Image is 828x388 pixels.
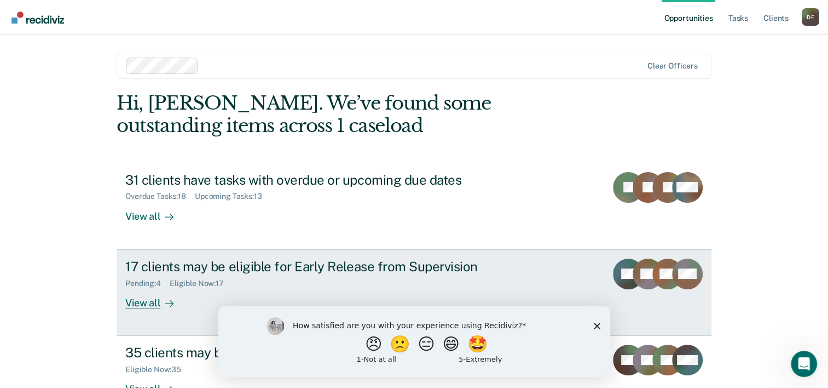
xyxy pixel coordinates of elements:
div: Hi, [PERSON_NAME]. We’ve found some outstanding items across 1 caseload [117,92,592,137]
div: Eligible Now : 35 [125,365,190,374]
div: Upcoming Tasks : 13 [195,192,271,201]
div: Pending : 4 [125,279,170,288]
div: 35 clients may be eligible for Annual Report Status [125,345,509,361]
div: Overdue Tasks : 18 [125,192,195,201]
div: D F [802,8,819,26]
a: 31 clients have tasks with overdue or upcoming due datesOverdue Tasks:18Upcoming Tasks:13View all [117,163,711,249]
div: Eligible Now : 17 [170,279,233,288]
a: 17 clients may be eligible for Early Release from SupervisionPending:4Eligible Now:17View all [117,249,711,336]
div: 31 clients have tasks with overdue or upcoming due dates [125,172,509,188]
div: View all [125,201,187,222]
div: 17 clients may be eligible for Early Release from Supervision [125,259,509,275]
iframe: Intercom live chat [791,351,817,377]
img: Recidiviz [11,12,64,24]
iframe: Survey by Kim from Recidiviz [218,306,610,377]
button: Profile dropdown button [802,8,819,26]
div: Clear officers [647,61,698,71]
div: View all [125,288,187,309]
